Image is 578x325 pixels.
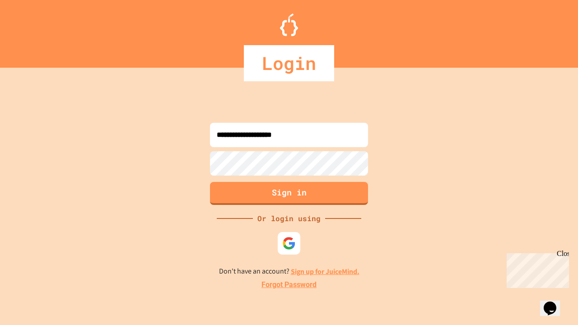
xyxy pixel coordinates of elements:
a: Sign up for JuiceMind. [291,267,359,276]
button: Sign in [210,182,368,205]
p: Don't have an account? [219,266,359,277]
iframe: chat widget [503,250,569,288]
div: Login [244,45,334,81]
iframe: chat widget [540,289,569,316]
a: Forgot Password [261,279,317,290]
img: Logo.svg [280,14,298,36]
div: Or login using [253,213,325,224]
img: google-icon.svg [282,237,296,250]
div: Chat with us now!Close [4,4,62,57]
